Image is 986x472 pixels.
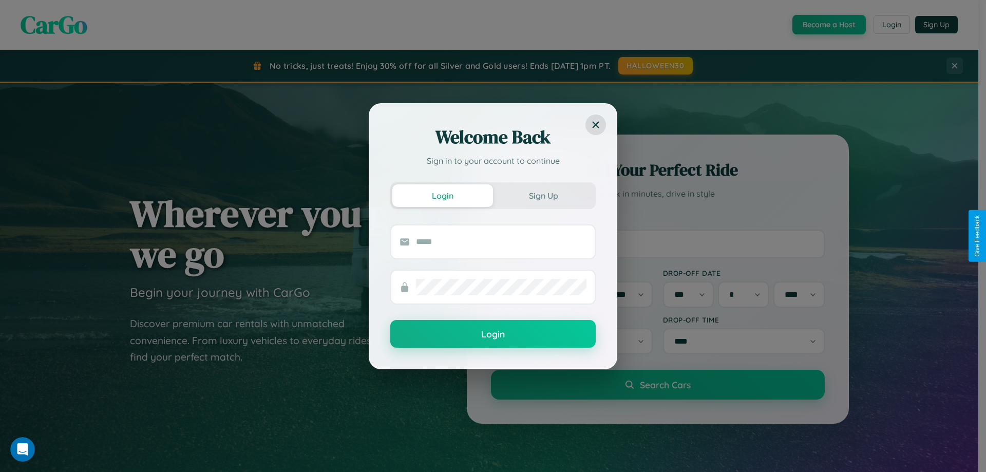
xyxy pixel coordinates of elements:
[390,320,596,348] button: Login
[390,125,596,149] h2: Welcome Back
[974,215,981,257] div: Give Feedback
[390,155,596,167] p: Sign in to your account to continue
[493,184,594,207] button: Sign Up
[392,184,493,207] button: Login
[10,437,35,462] iframe: Intercom live chat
